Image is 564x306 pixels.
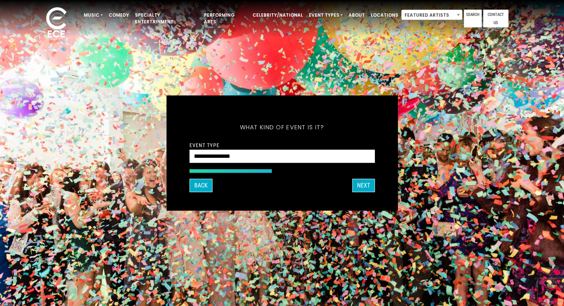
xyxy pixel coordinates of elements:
[189,142,220,149] label: Event Type
[464,10,482,27] a: Search
[106,9,132,21] a: Comedy
[81,9,106,21] a: Music
[250,9,306,21] a: Celebrity/National
[38,5,75,41] img: ece_new_logo_whitev2-1.png
[368,9,401,21] a: Locations
[352,179,375,192] button: Next
[132,9,201,28] a: Specialty Entertainment
[483,10,508,27] a: Contact Us
[401,10,462,20] span: Featured Artists
[402,10,462,20] span: Featured Artists
[189,114,375,141] h5: What kind of event is it?
[306,9,346,21] a: Event Types
[346,9,368,21] a: About
[201,9,250,28] a: Performing Arts
[189,179,212,192] button: Back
